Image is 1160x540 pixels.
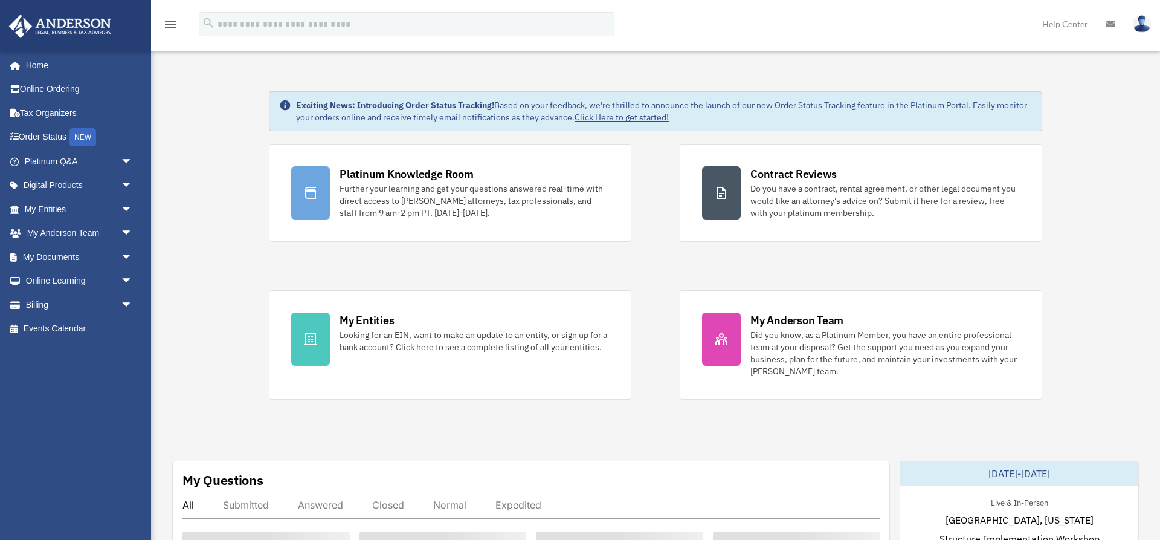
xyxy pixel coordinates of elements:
[163,17,178,31] i: menu
[8,317,151,341] a: Events Calendar
[121,149,145,174] span: arrow_drop_down
[946,513,1094,527] span: [GEOGRAPHIC_DATA], [US_STATE]
[981,495,1058,508] div: Live & In-Person
[8,77,151,102] a: Online Ordering
[680,290,1042,400] a: My Anderson Team Did you know, as a Platinum Member, you have an entire professional team at your...
[121,245,145,270] span: arrow_drop_down
[900,461,1138,486] div: [DATE]-[DATE]
[182,499,194,511] div: All
[8,269,151,293] a: Online Learningarrow_drop_down
[750,183,1020,219] div: Do you have a contract, rental agreement, or other legal document you would like an attorney's ad...
[269,290,631,400] a: My Entities Looking for an EIN, want to make an update to an entity, or sign up for a bank accoun...
[680,144,1042,242] a: Contract Reviews Do you have a contract, rental agreement, or other legal document you would like...
[8,221,151,246] a: My Anderson Teamarrow_drop_down
[750,313,843,328] div: My Anderson Team
[163,21,178,31] a: menu
[121,174,145,198] span: arrow_drop_down
[69,128,96,146] div: NEW
[202,16,215,30] i: search
[121,197,145,222] span: arrow_drop_down
[298,499,343,511] div: Answered
[296,100,494,111] strong: Exciting News: Introducing Order Status Tracking!
[121,221,145,246] span: arrow_drop_down
[1133,15,1151,33] img: User Pic
[8,293,151,317] a: Billingarrow_drop_down
[340,183,609,219] div: Further your learning and get your questions answered real-time with direct access to [PERSON_NAM...
[223,499,269,511] div: Submitted
[433,499,466,511] div: Normal
[296,99,1032,123] div: Based on your feedback, we're thrilled to announce the launch of our new Order Status Tracking fe...
[121,293,145,317] span: arrow_drop_down
[5,15,115,38] img: Anderson Advisors Platinum Portal
[340,329,609,353] div: Looking for an EIN, want to make an update to an entity, or sign up for a bank account? Click her...
[750,166,837,181] div: Contract Reviews
[340,166,474,181] div: Platinum Knowledge Room
[8,245,151,269] a: My Documentsarrow_drop_down
[575,112,669,123] a: Click Here to get started!
[8,149,151,174] a: Platinum Q&Aarrow_drop_down
[8,125,151,150] a: Order StatusNEW
[8,101,151,125] a: Tax Organizers
[495,499,541,511] div: Expedited
[372,499,404,511] div: Closed
[340,313,394,328] div: My Entities
[121,269,145,294] span: arrow_drop_down
[8,174,151,198] a: Digital Productsarrow_drop_down
[269,144,631,242] a: Platinum Knowledge Room Further your learning and get your questions answered real-time with dire...
[8,197,151,221] a: My Entitiesarrow_drop_down
[8,53,145,77] a: Home
[750,329,1020,377] div: Did you know, as a Platinum Member, you have an entire professional team at your disposal? Get th...
[182,471,263,489] div: My Questions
